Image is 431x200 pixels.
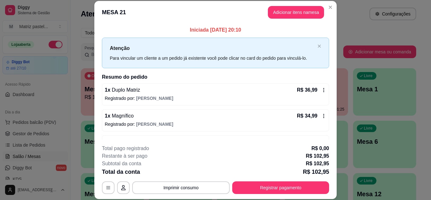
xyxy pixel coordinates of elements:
[132,181,230,194] button: Imprimir consumo
[102,145,149,152] p: Total pago registrado
[102,26,329,34] p: Iniciada [DATE] 20:10
[110,44,315,52] p: Atenção
[102,160,141,167] p: Subtotal da conta
[311,145,329,152] p: R$ 0,00
[300,138,317,146] p: R$ 9,99
[110,139,141,144] span: Doce de leite
[110,113,134,118] span: Magnífico
[325,2,335,12] button: Close
[94,1,337,24] header: MESA 21
[232,181,329,194] button: Registrar pagamento
[102,152,147,160] p: Restante à ser pago
[110,55,315,62] div: Para vincular um cliente a um pedido já existente você pode clicar no card do pedido para vinculá...
[136,96,173,101] span: [PERSON_NAME]
[105,138,141,146] p: 1 x
[136,122,173,127] span: [PERSON_NAME]
[102,73,329,81] h2: Resumo do pedido
[102,167,140,176] p: Total da conta
[105,95,326,101] p: Registrado por:
[306,160,329,167] p: R$ 102,95
[297,112,317,120] p: R$ 34,99
[110,87,140,93] span: Duplo Matriz
[105,112,134,120] p: 1 x
[317,44,321,48] button: close
[105,121,326,127] p: Registrado por:
[303,167,329,176] p: R$ 102,95
[297,86,317,94] p: R$ 36,99
[105,86,140,94] p: 1 x
[268,6,324,19] button: Adicionar itens namesa
[306,152,329,160] p: R$ 102,95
